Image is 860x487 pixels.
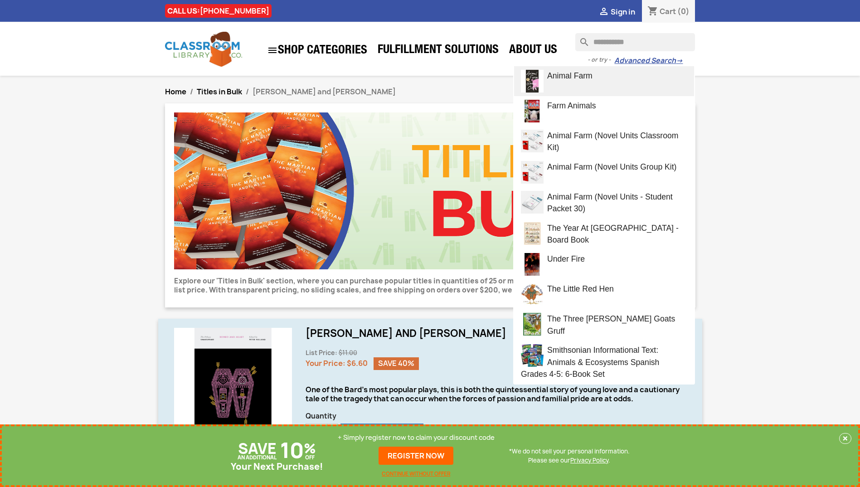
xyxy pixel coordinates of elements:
[340,424,423,443] button: Add to cart
[306,412,686,421] span: Quantity
[588,55,614,64] span: - or try -
[267,45,278,56] i: 
[521,253,544,276] img: under-fire.jpg
[521,344,544,367] img: smithsonian-informational-text-animals-ecosystems-spanish-grades-4-5-6-book-set.jpg
[547,224,679,244] span: The Year At [GEOGRAPHIC_DATA] - Board Book
[521,313,544,336] img: the-three-billy-goats-gruff.jpg
[547,284,614,293] span: The Little Red Hen
[165,32,242,67] img: Classroom Library Company
[547,131,678,152] span: Animal Farm (Novel Units Classroom Kit)
[611,7,635,17] span: Sign in
[598,7,609,18] i: 
[614,56,683,65] a: Advanced Search→
[505,42,562,60] a: About Us
[547,71,593,80] span: Animal Farm
[253,87,396,97] span: [PERSON_NAME] and [PERSON_NAME]
[547,314,675,335] span: The Three [PERSON_NAME] Goats Gruff
[197,87,242,97] a: Titles in Bulk
[306,328,686,339] h1: [PERSON_NAME] and [PERSON_NAME]
[262,40,372,60] a: SHOP CATEGORIES
[374,357,419,370] span: Save 40%
[306,358,345,368] span: Your Price:
[521,161,544,184] img: animal-farm-novel-units-group-kit.jpg
[165,87,186,97] a: Home
[660,6,676,16] span: Cart
[339,349,357,357] span: $11.00
[575,33,695,51] input: Search
[521,130,544,152] img: animal-farm-novel-units-classroom-kit.jpg
[521,283,544,306] img: the-little-red-hen.jpg
[521,346,659,379] span: Smithsonian Informational Text: Animals & Ecosystems Spanish Grades 4-5: 6-Book Set
[174,277,686,295] p: Explore our 'Titles in Bulk' section, where you can purchase popular titles in quantities of 25 o...
[547,254,585,263] span: Under Fire
[676,56,683,65] span: →
[598,7,635,17] a:  Sign in
[547,101,596,110] span: Farm Animals
[575,33,586,44] i: search
[547,192,673,213] span: Animal Farm (Novel Units - Student Packet 30)
[647,6,658,17] i: shopping_cart
[521,100,544,122] img: farm-animals.jpg
[165,4,272,18] div: CALL US:
[521,191,544,214] img: animal-farm-novel-units-student-packet-30.jpg
[174,112,686,269] img: CLC_Bulk.jpg
[306,385,686,403] div: One of the Bard's most popular plays, this is both the quintessential story of young love and a c...
[521,70,544,93] img: animal-farm.jpg
[521,222,544,245] img: the-year-at-maple-hill-farm-board-book.jpg
[306,349,337,357] span: List Price:
[306,424,327,443] input: Quantity
[373,42,503,60] a: Fulfillment Solutions
[677,6,690,16] span: (0)
[347,358,368,368] span: $6.60
[547,162,676,171] span: Animal Farm (Novel Units Group Kit)
[200,6,269,16] a: [PHONE_NUMBER]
